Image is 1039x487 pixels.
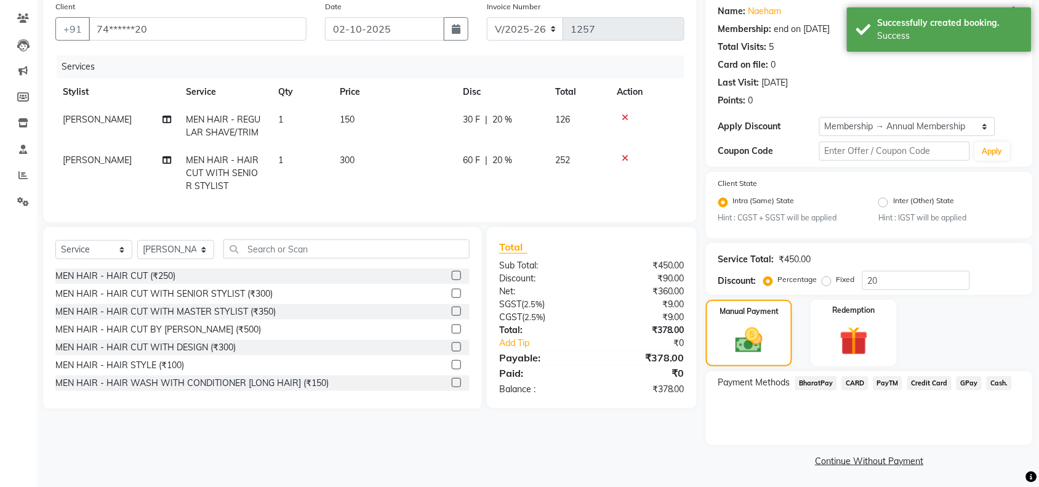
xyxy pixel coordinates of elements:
[55,288,273,300] div: MEN HAIR - HAIR CUT WITH SENIOR STYLIST (₹300)
[819,142,970,161] input: Enter Offer / Coupon Code
[592,298,694,311] div: ₹9.00
[718,58,769,71] div: Card on file:
[778,274,817,285] label: Percentage
[179,78,271,106] th: Service
[490,337,609,350] a: Add Tip
[490,298,592,311] div: ( )
[893,195,954,210] label: Inter (Other) State
[499,299,521,310] span: SGST
[592,383,694,396] div: ₹378.00
[718,94,746,107] div: Points:
[779,253,811,266] div: ₹450.00
[592,285,694,298] div: ₹360.00
[907,376,952,390] span: Credit Card
[718,145,819,158] div: Coupon Code
[490,383,592,396] div: Balance :
[609,78,684,106] th: Action
[733,195,795,210] label: Intra (Same) State
[592,311,694,324] div: ₹9.00
[795,376,837,390] span: BharatPay
[278,114,283,125] span: 1
[718,178,758,189] label: Client State
[727,324,771,356] img: _cash.svg
[325,1,342,12] label: Date
[708,455,1030,468] a: Continue Without Payment
[771,58,776,71] div: 0
[878,212,1020,223] small: Hint : IGST will be applied
[490,366,592,380] div: Paid:
[499,241,528,254] span: Total
[55,341,236,354] div: MEN HAIR - HAIR CUT WITH DESIGN (₹300)
[718,76,760,89] div: Last Visit:
[55,78,179,106] th: Stylist
[975,142,1010,161] button: Apply
[490,324,592,337] div: Total:
[762,76,788,89] div: [DATE]
[89,17,307,41] input: Search by Name/Mobile/Email/Code
[718,253,774,266] div: Service Total:
[842,376,869,390] span: CARD
[748,5,782,18] a: Naeham
[718,41,767,54] div: Total Visits:
[223,239,470,259] input: Search or Scan
[55,1,75,12] label: Client
[455,78,548,106] th: Disc
[592,366,694,380] div: ₹0
[833,305,875,316] label: Redemption
[878,17,1022,30] div: Successfully created booking.
[340,155,355,166] span: 300
[592,259,694,272] div: ₹450.00
[63,155,132,166] span: [PERSON_NAME]
[718,120,819,133] div: Apply Discount
[987,376,1012,390] span: Cash.
[490,311,592,324] div: ( )
[487,1,540,12] label: Invoice Number
[609,337,694,350] div: ₹0
[55,17,90,41] button: +91
[878,30,1022,42] div: Success
[499,312,522,323] span: CGST
[490,350,592,365] div: Payable:
[748,94,753,107] div: 0
[490,285,592,298] div: Net:
[55,270,175,283] div: MEN HAIR - HAIR CUT (₹250)
[271,78,332,106] th: Qty
[718,212,860,223] small: Hint : CGST + SGST will be applied
[769,41,774,54] div: 5
[55,377,329,390] div: MEN HAIR - HAIR WASH WITH CONDITIONER [LONG HAIR] (₹150)
[774,23,830,36] div: end on [DATE]
[524,299,542,309] span: 2.5%
[463,154,480,167] span: 60 F
[55,305,276,318] div: MEN HAIR - HAIR CUT WITH MASTER STYLIST (₹350)
[463,113,480,126] span: 30 F
[548,78,609,106] th: Total
[492,113,512,126] span: 20 %
[55,323,261,336] div: MEN HAIR - HAIR CUT BY [PERSON_NAME] (₹500)
[592,272,694,285] div: ₹90.00
[718,5,746,18] div: Name:
[718,275,756,288] div: Discount:
[186,114,260,138] span: MEN HAIR - REGULAR SHAVE/TRIM
[485,113,487,126] span: |
[957,376,982,390] span: GPay
[718,23,772,36] div: Membership:
[186,155,259,191] span: MEN HAIR - HAIR CUT WITH SENIOR STYLIST
[490,272,592,285] div: Discount:
[278,155,283,166] span: 1
[490,259,592,272] div: Sub Total:
[718,376,790,389] span: Payment Methods
[831,323,877,358] img: _gift.svg
[340,114,355,125] span: 150
[55,359,184,372] div: MEN HAIR - HAIR STYLE (₹100)
[720,306,779,317] label: Manual Payment
[555,114,570,125] span: 126
[592,324,694,337] div: ₹378.00
[524,312,543,322] span: 2.5%
[63,114,132,125] span: [PERSON_NAME]
[492,154,512,167] span: 20 %
[836,274,855,285] label: Fixed
[873,376,903,390] span: PayTM
[485,154,487,167] span: |
[57,55,694,78] div: Services
[592,350,694,365] div: ₹378.00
